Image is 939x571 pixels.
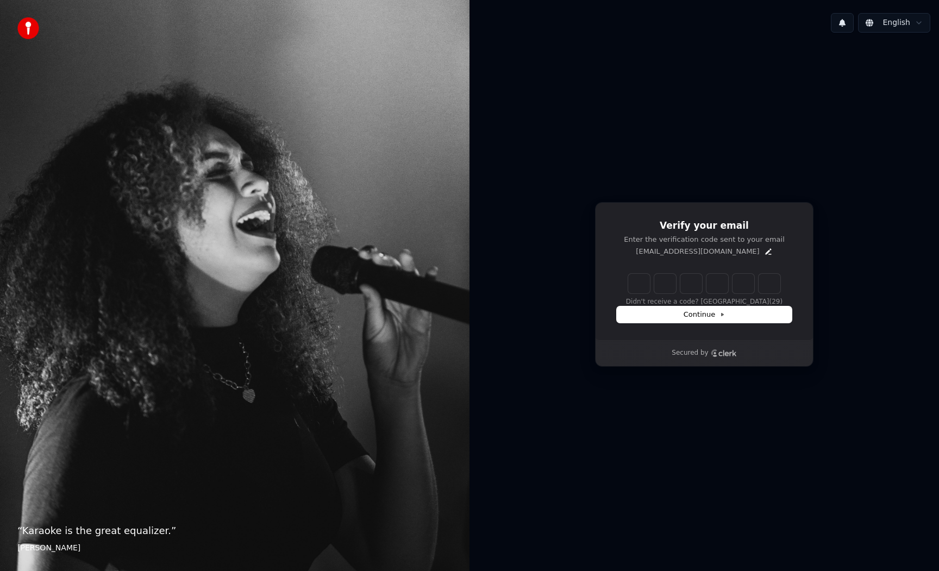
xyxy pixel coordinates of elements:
[764,247,773,256] button: Edit
[628,274,780,293] input: Enter verification code
[617,306,792,323] button: Continue
[617,219,792,233] h1: Verify your email
[636,247,759,256] p: [EMAIL_ADDRESS][DOMAIN_NAME]
[711,349,737,357] a: Clerk logo
[17,17,39,39] img: youka
[672,349,708,357] p: Secured by
[617,235,792,244] p: Enter the verification code sent to your email
[17,523,452,538] p: “ Karaoke is the great equalizer. ”
[684,310,725,319] span: Continue
[17,543,452,554] footer: [PERSON_NAME]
